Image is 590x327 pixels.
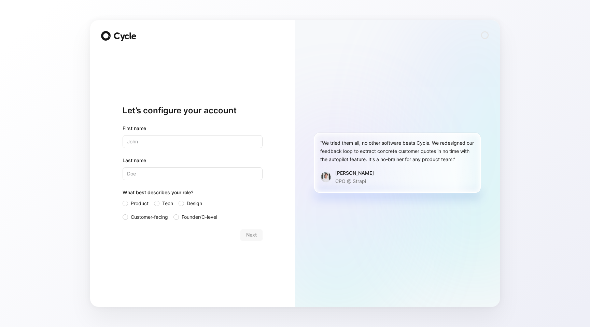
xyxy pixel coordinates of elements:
[123,105,263,116] h1: Let’s configure your account
[182,213,217,221] span: Founder/C-level
[131,199,149,208] span: Product
[123,156,263,165] label: Last name
[335,169,374,177] div: [PERSON_NAME]
[123,135,263,148] input: John
[335,177,374,185] p: CPO @ Strapi
[320,139,475,163] div: “We tried them all, no other software beats Cycle. We redesigned our feedback loop to extract con...
[131,213,168,221] span: Customer-facing
[123,167,263,180] input: Doe
[123,188,263,199] div: What best describes your role?
[187,199,202,208] span: Design
[123,124,263,132] div: First name
[162,199,173,208] span: Tech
